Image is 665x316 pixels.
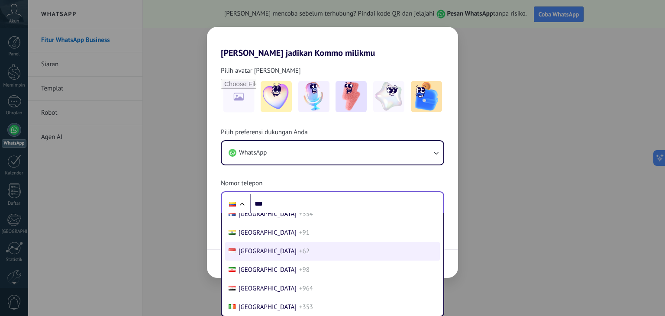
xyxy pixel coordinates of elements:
font: +964 [299,284,313,293]
img: -1.jpeg [261,81,292,112]
img: -3.jpeg [336,81,367,112]
font: +91 [299,229,310,237]
font: [GEOGRAPHIC_DATA] [239,303,297,311]
font: [GEOGRAPHIC_DATA] [239,210,297,218]
img: -4.jpeg [373,81,404,112]
font: +62 [299,247,310,255]
font: +354 [299,210,313,218]
font: [GEOGRAPHIC_DATA] [239,229,297,237]
img: -5.jpeg [411,81,442,112]
font: [GEOGRAPHIC_DATA] [239,266,297,274]
img: -2.jpeg [298,81,329,112]
font: Pilih avatar [PERSON_NAME] [221,67,300,75]
font: +353 [299,303,313,311]
font: [GEOGRAPHIC_DATA] [239,247,297,255]
div: Kolombia: + 57 [224,195,241,213]
font: Pilih preferensi dukungan Anda [221,128,308,136]
font: [GEOGRAPHIC_DATA] [239,284,297,293]
button: WhatsApp [222,141,443,164]
font: WhatsApp [239,148,267,157]
font: [PERSON_NAME] jadikan Kommo milikmu [221,47,375,58]
font: Nomor telepon [221,179,262,187]
font: +98 [299,266,310,274]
